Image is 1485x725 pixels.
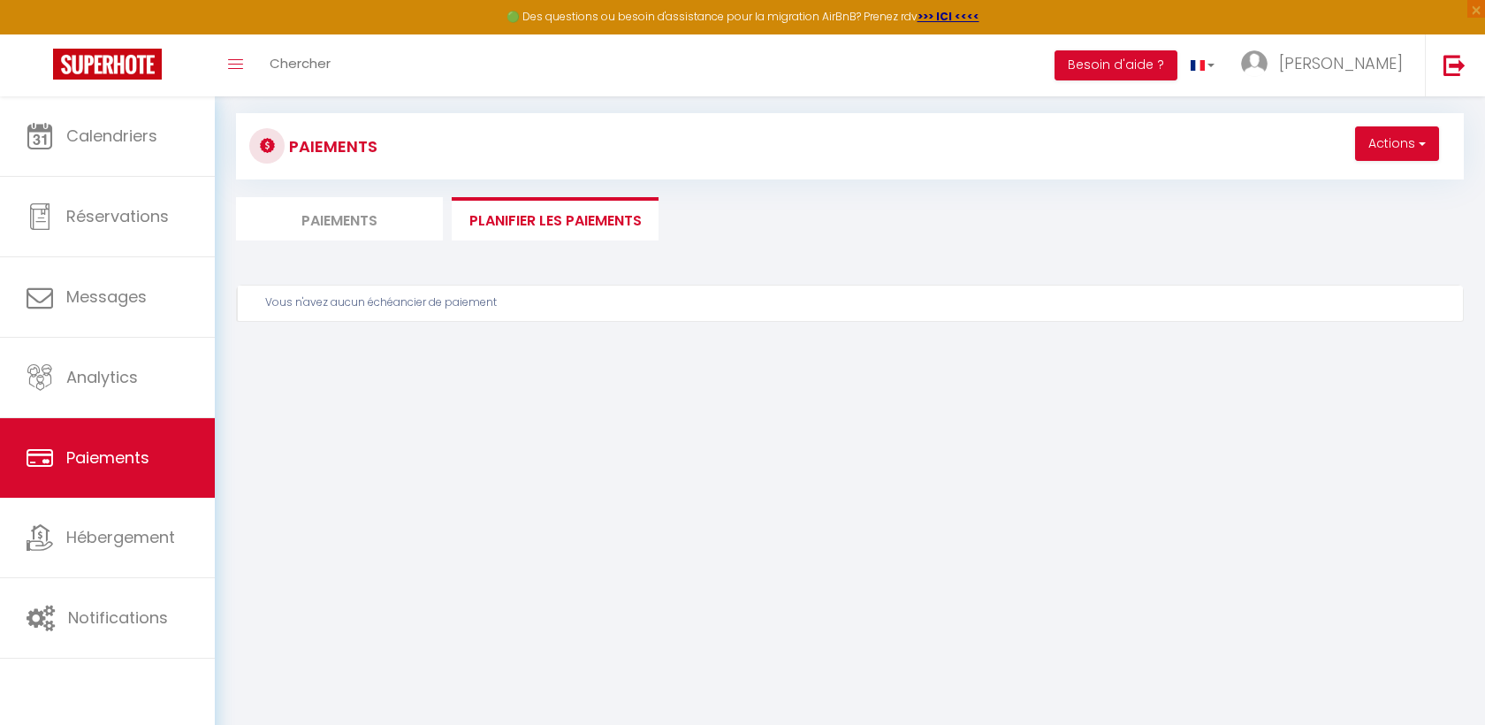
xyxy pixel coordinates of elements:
[66,526,175,548] span: Hébergement
[236,197,443,240] li: Paiements
[66,125,157,147] span: Calendriers
[1055,50,1177,80] button: Besoin d'aide ?
[68,607,168,629] span: Notifications
[66,286,147,308] span: Messages
[66,446,149,469] span: Paiements
[452,197,659,240] li: Planifier les paiements
[1241,50,1268,77] img: ...
[918,9,979,24] a: >>> ICI <<<<
[270,54,331,72] span: Chercher
[1443,54,1466,76] img: logout
[289,126,377,166] h3: Paiements
[1279,52,1403,74] span: [PERSON_NAME]
[53,49,162,80] img: Super Booking
[66,366,138,388] span: Analytics
[265,294,1448,311] div: Vous n'avez aucun échéancier de paiement
[66,205,169,227] span: Réservations
[256,34,344,96] a: Chercher
[1355,126,1439,162] button: Actions
[1228,34,1425,96] a: ... [PERSON_NAME]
